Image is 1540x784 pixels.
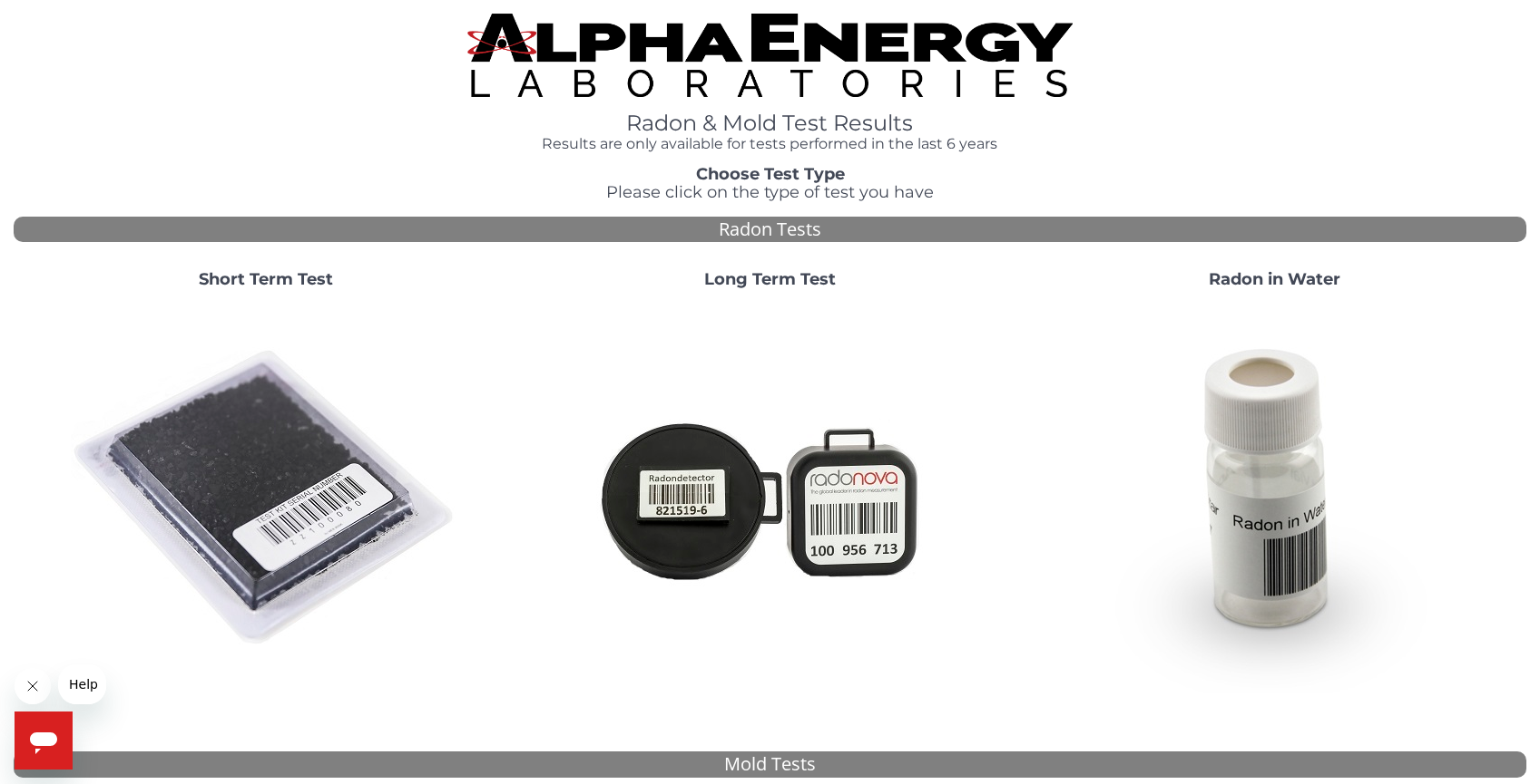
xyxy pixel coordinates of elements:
[71,304,461,693] img: ShortTerm.jpg
[467,136,1073,152] h4: Results are only available for tests performed in the last 6 years
[696,164,845,184] strong: Choose Test Type
[574,304,965,693] img: Radtrak2vsRadtrak3.jpg
[467,14,1073,97] img: TightCrop.jpg
[704,269,836,289] strong: Long Term Test
[1079,304,1469,693] img: RadoninWater.jpg
[467,111,1073,135] h1: Radon & Mold Test Results
[199,269,333,289] strong: Short Term Test
[15,711,73,769] iframe: Button to launch messaging window
[1209,269,1340,289] strong: Radon in Water
[14,751,1526,778] div: Mold Tests
[15,668,51,704] iframe: Close message
[14,217,1526,243] div: Radon Tests
[606,182,934,202] span: Please click on the type of test you have
[58,664,106,704] iframe: Message from company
